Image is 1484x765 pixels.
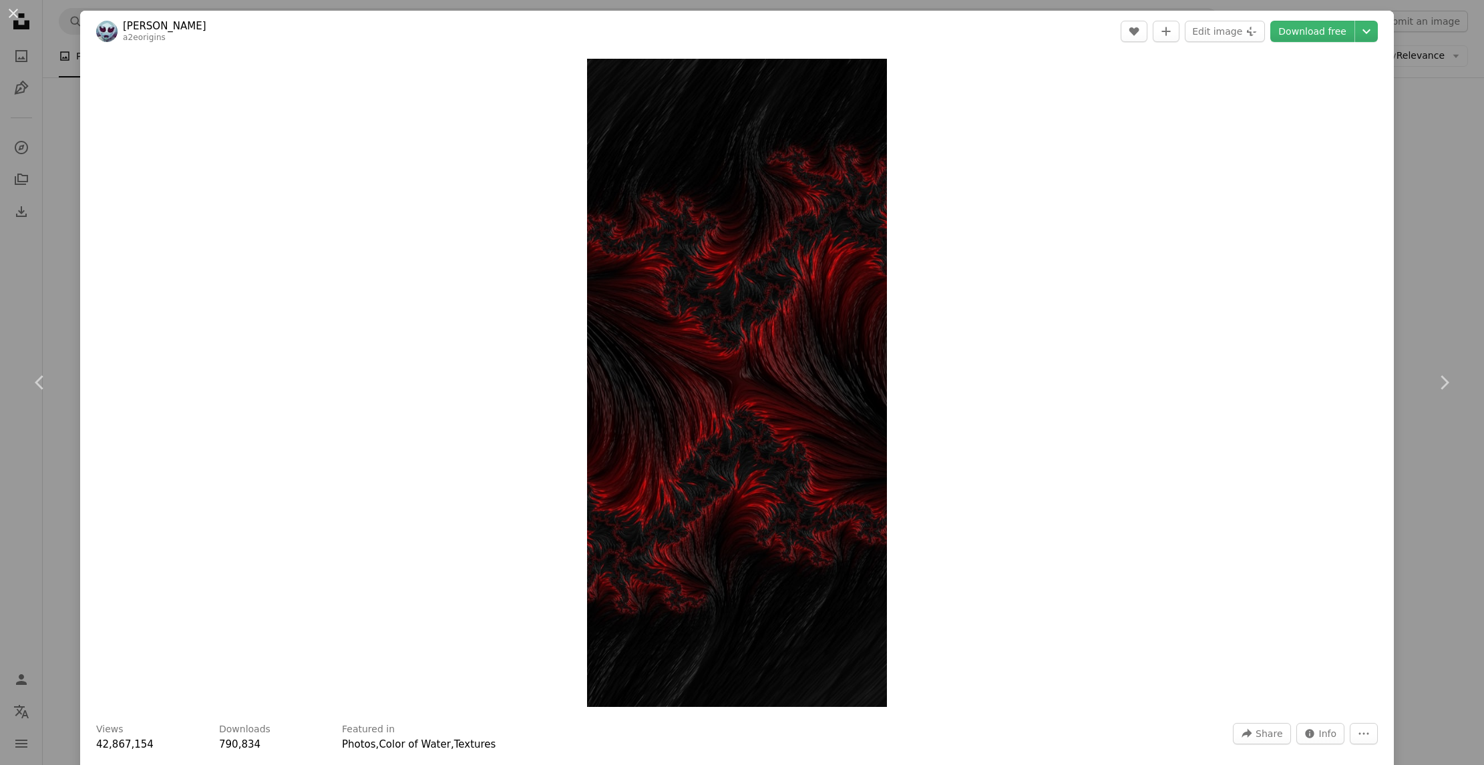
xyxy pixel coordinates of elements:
[454,738,496,750] a: Textures
[379,738,451,750] a: Color of Water
[342,738,376,750] a: Photos
[1350,723,1378,744] button: More Actions
[587,59,886,707] button: Zoom in on this image
[1296,723,1345,744] button: Stats about this image
[96,21,118,42] img: Go to Alex Perez's profile
[1270,21,1354,42] a: Download free
[376,738,379,750] span: ,
[1233,723,1290,744] button: Share this image
[96,723,124,736] h3: Views
[1319,724,1337,744] span: Info
[219,723,270,736] h3: Downloads
[123,33,166,42] a: a2eorigins
[96,738,154,750] span: 42,867,154
[1153,21,1179,42] button: Add to Collection
[451,738,454,750] span: ,
[1355,21,1378,42] button: Choose download size
[1404,318,1484,447] a: Next
[1256,724,1282,744] span: Share
[1185,21,1265,42] button: Edit image
[587,59,886,707] img: red and black artwork
[219,738,260,750] span: 790,834
[342,723,395,736] h3: Featured in
[123,19,206,33] a: [PERSON_NAME]
[1121,21,1147,42] button: Like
